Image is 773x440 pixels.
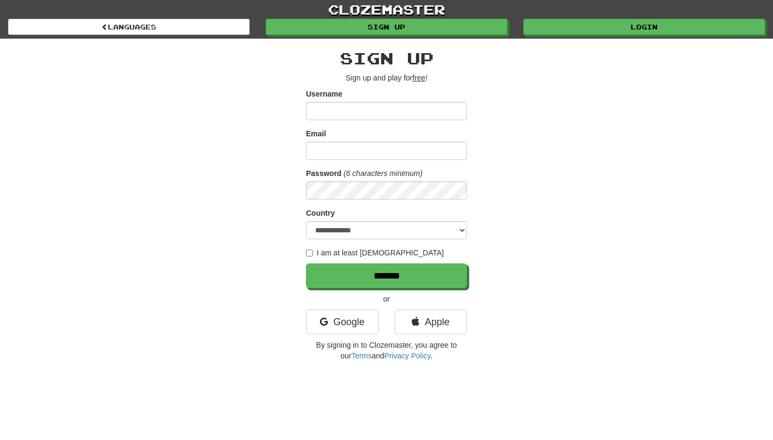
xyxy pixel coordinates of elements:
[306,250,313,256] input: I am at least [DEMOGRAPHIC_DATA]
[344,169,422,178] em: (6 characters minimum)
[306,294,467,304] p: or
[306,89,342,99] label: Username
[306,49,467,67] h2: Sign up
[306,128,326,139] label: Email
[266,19,507,35] a: Sign up
[8,19,250,35] a: Languages
[351,351,371,360] a: Terms
[306,168,341,179] label: Password
[306,310,378,334] a: Google
[384,351,431,360] a: Privacy Policy
[523,19,765,35] a: Login
[306,72,467,83] p: Sign up and play for !
[412,74,425,82] u: free
[306,247,444,258] label: I am at least [DEMOGRAPHIC_DATA]
[306,208,335,218] label: Country
[395,310,467,334] a: Apple
[306,340,467,361] p: By signing in to Clozemaster, you agree to our and .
